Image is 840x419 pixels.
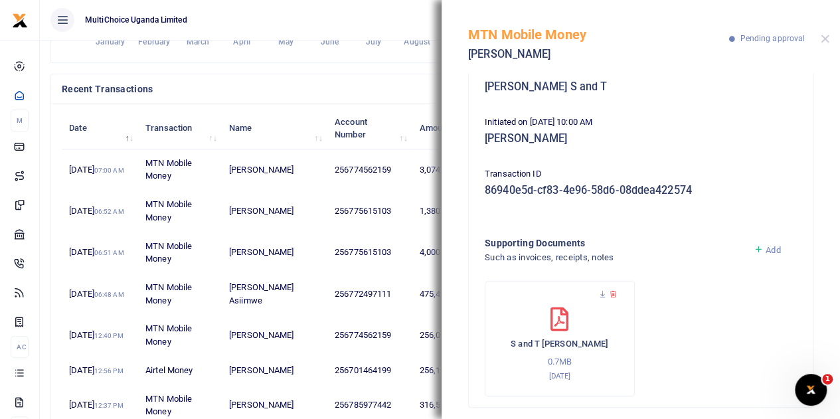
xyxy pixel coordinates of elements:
[412,357,478,385] td: 256,100
[96,37,125,46] tspan: January
[412,191,478,232] td: 1,380,000
[94,208,124,215] small: 06:52 AM
[499,355,621,369] p: 0.7MB
[412,108,478,149] th: Amount: activate to sort column ascending
[485,116,797,129] p: Initiated on [DATE] 10:00 AM
[365,37,380,46] tspan: July
[822,374,833,384] span: 1
[12,15,28,25] a: logo-small logo-large logo-large
[485,236,743,250] h4: Supporting Documents
[138,191,222,232] td: MTN Mobile Money
[62,149,138,191] td: [DATE]
[412,274,478,315] td: 475,400
[485,184,797,197] h5: 86940e5d-cf83-4e96-58d6-08ddea422574
[222,149,327,191] td: [PERSON_NAME]
[548,371,570,380] small: [DATE]
[138,149,222,191] td: MTN Mobile Money
[740,34,805,43] span: Pending approval
[485,80,797,94] h5: [PERSON_NAME] S and T
[795,374,827,406] iframe: Intercom live chat
[485,250,743,265] h4: Such as invoices, receipts, notes
[222,108,327,149] th: Name: activate to sort column ascending
[485,132,797,145] h5: [PERSON_NAME]
[94,291,124,298] small: 06:48 AM
[94,402,124,409] small: 12:37 PM
[468,27,729,42] h5: MTN Mobile Money
[80,14,193,26] span: MultiChoice Uganda Limited
[485,281,635,396] div: S and T Colin Asimwe
[754,245,781,255] a: Add
[327,149,412,191] td: 256774562159
[62,191,138,232] td: [DATE]
[404,37,430,46] tspan: August
[138,108,222,149] th: Transaction: activate to sort column ascending
[12,13,28,29] img: logo-small
[94,367,124,375] small: 12:56 PM
[62,232,138,273] td: [DATE]
[11,110,29,131] li: M
[233,37,250,46] tspan: April
[327,108,412,149] th: Account Number: activate to sort column ascending
[62,357,138,385] td: [DATE]
[320,37,339,46] tspan: June
[468,48,729,61] h5: [PERSON_NAME]
[138,315,222,356] td: MTN Mobile Money
[62,82,503,96] h4: Recent Transactions
[222,357,327,385] td: [PERSON_NAME]
[222,315,327,356] td: [PERSON_NAME]
[94,332,124,339] small: 12:40 PM
[327,274,412,315] td: 256772497111
[94,249,124,256] small: 06:51 AM
[62,315,138,356] td: [DATE]
[412,149,478,191] td: 3,074,201
[327,357,412,385] td: 256701464199
[62,274,138,315] td: [DATE]
[222,232,327,273] td: [PERSON_NAME]
[11,336,29,358] li: Ac
[766,245,780,255] span: Add
[222,191,327,232] td: [PERSON_NAME]
[327,315,412,356] td: 256774562159
[327,191,412,232] td: 256775615103
[278,37,293,46] tspan: May
[94,167,124,174] small: 07:00 AM
[485,167,797,181] p: Transaction ID
[821,35,829,43] button: Close
[138,357,222,385] td: Airtel Money
[138,274,222,315] td: MTN Mobile Money
[327,232,412,273] td: 256775615103
[412,232,478,273] td: 4,000,000
[138,232,222,273] td: MTN Mobile Money
[62,108,138,149] th: Date: activate to sort column descending
[138,37,170,46] tspan: February
[187,37,210,46] tspan: March
[222,274,327,315] td: [PERSON_NAME] Asiimwe
[412,315,478,356] td: 256,075
[499,339,621,349] h6: S and T [PERSON_NAME]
